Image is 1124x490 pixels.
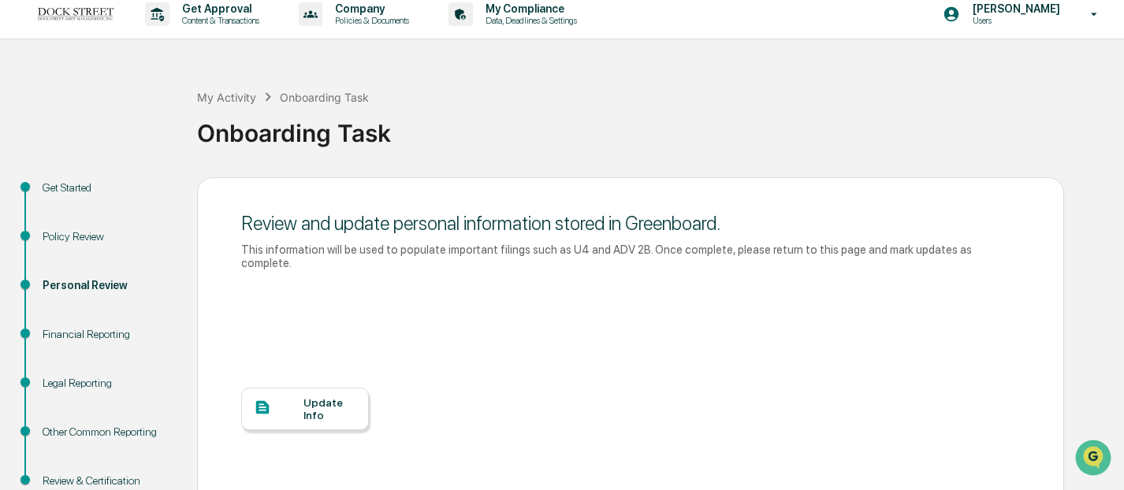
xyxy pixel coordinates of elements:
a: Powered byPylon [111,266,191,279]
div: Update Info [303,396,356,421]
div: 🖐️ [16,200,28,213]
div: Start new chat [54,121,259,136]
span: Attestations [130,199,195,214]
p: Policies & Documents [322,15,417,26]
div: 🔎 [16,230,28,243]
a: 🖐️Preclearance [9,192,108,221]
div: Policy Review [43,228,172,245]
div: Onboarding Task [197,106,1116,147]
div: My Activity [197,91,256,104]
div: We're available if you need us! [54,136,199,149]
p: Get Approval [169,2,267,15]
p: Content & Transactions [169,15,267,26]
div: Onboarding Task [280,91,369,104]
div: This information will be used to populate important filings such as U4 and ADV 2B. Once complete,... [241,243,1020,269]
span: Pylon [157,267,191,279]
p: Users [960,15,1068,26]
img: 1746055101610-c473b297-6a78-478c-a979-82029cc54cd1 [16,121,44,149]
a: 🔎Data Lookup [9,222,106,251]
div: Personal Review [43,277,172,294]
div: Financial Reporting [43,326,172,343]
span: Data Lookup [32,228,99,244]
p: Data, Deadlines & Settings [473,15,585,26]
div: Legal Reporting [43,375,172,392]
p: My Compliance [473,2,585,15]
img: logo [38,7,114,21]
div: 🗄️ [114,200,127,213]
div: Other Common Reporting [43,424,172,440]
div: Review & Certification [43,473,172,489]
p: Company [322,2,417,15]
iframe: Open customer support [1074,438,1116,481]
button: Start new chat [268,125,287,144]
div: Review and update personal information stored in Greenboard. [241,212,1020,235]
p: [PERSON_NAME] [960,2,1068,15]
div: Get Started [43,180,172,196]
span: Preclearance [32,199,102,214]
a: 🗄️Attestations [108,192,202,221]
p: How can we help? [16,33,287,58]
